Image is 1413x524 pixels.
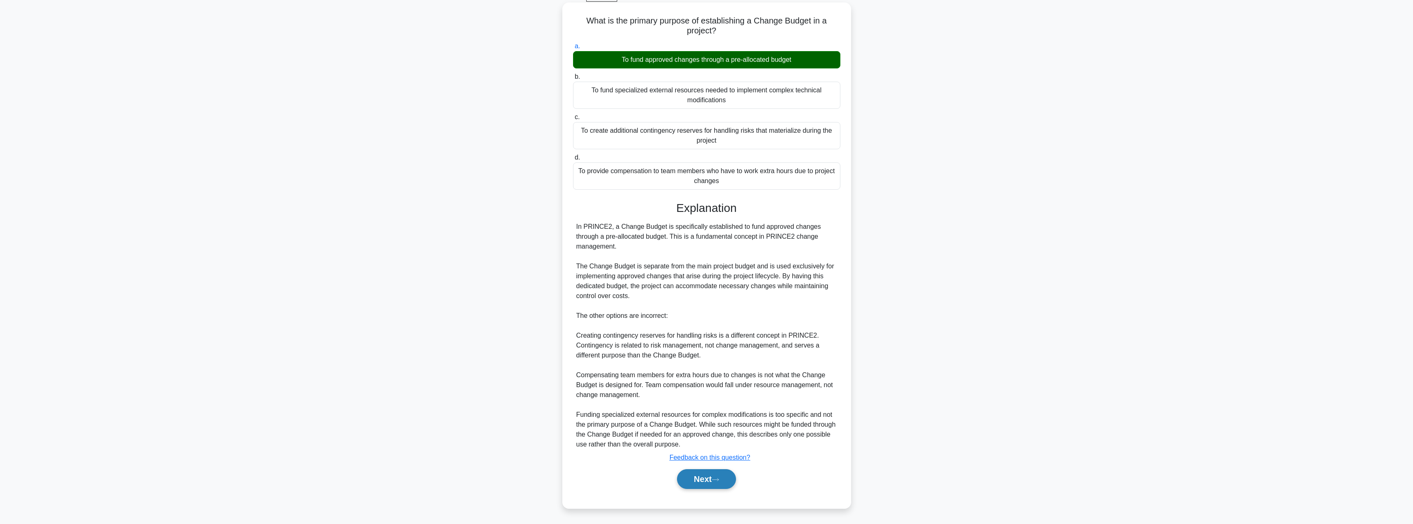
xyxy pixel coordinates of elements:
[677,469,736,489] button: Next
[576,222,837,449] div: In PRINCE2, a Change Budget is specifically established to fund approved changes through a pre-al...
[575,154,580,161] span: d.
[575,42,580,49] span: a.
[573,122,840,149] div: To create additional contingency reserves for handling risks that materialize during the project
[575,73,580,80] span: b.
[670,454,750,461] a: Feedback on this question?
[578,201,835,215] h3: Explanation
[573,162,840,190] div: To provide compensation to team members who have to work extra hours due to project changes
[573,51,840,68] div: To fund approved changes through a pre-allocated budget
[575,113,580,120] span: c.
[572,16,841,36] h5: What is the primary purpose of establishing a Change Budget in a project?
[573,82,840,109] div: To fund specialized external resources needed to implement complex technical modifications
